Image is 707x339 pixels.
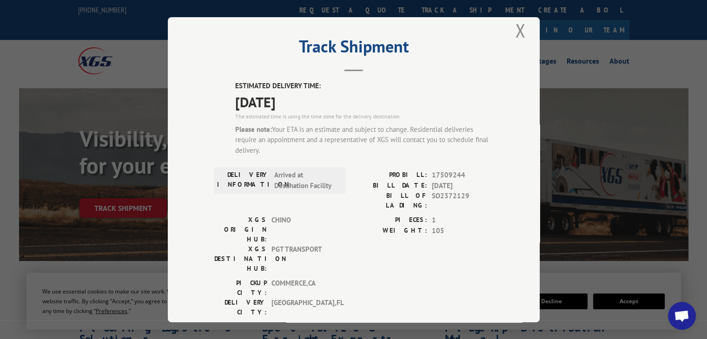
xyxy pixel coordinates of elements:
[235,112,493,120] div: The estimated time is using the time zone for the delivery destination.
[214,298,267,317] label: DELIVERY CITY:
[432,170,493,181] span: 17509244
[214,278,267,298] label: PICKUP CITY:
[214,244,267,274] label: XGS DESTINATION HUB:
[235,81,493,91] label: ESTIMATED DELIVERY TIME:
[271,278,334,298] span: COMMERCE , CA
[432,225,493,236] span: 105
[432,215,493,226] span: 1
[214,215,267,244] label: XGS ORIGIN HUB:
[235,124,272,133] strong: Please note:
[271,215,334,244] span: CHINO
[432,191,493,210] span: SO2372129
[354,191,427,210] label: BILL OF LADING:
[271,244,334,274] span: PGT TRANSPORT
[354,170,427,181] label: PROBILL:
[354,225,427,236] label: WEIGHT:
[235,124,493,156] div: Your ETA is an estimate and subject to change. Residential deliveries require an appointment and ...
[274,170,337,191] span: Arrived at Destination Facility
[214,40,493,58] h2: Track Shipment
[668,302,696,330] a: Open chat
[354,215,427,226] label: PIECES:
[512,18,528,43] button: Close modal
[432,180,493,191] span: [DATE]
[271,298,334,317] span: [GEOGRAPHIC_DATA] , FL
[235,91,493,112] span: [DATE]
[354,180,427,191] label: BILL DATE:
[217,170,270,191] label: DELIVERY INFORMATION:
